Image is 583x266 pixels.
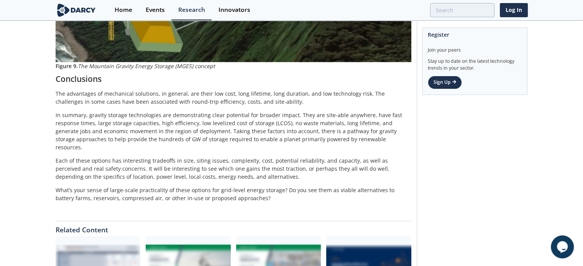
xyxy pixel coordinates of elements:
div: Related Content [56,221,411,233]
em: The Mountain Gravity Energy Storage (MGES) concept [78,62,215,70]
div: Research [178,7,205,13]
p: In summary, gravity storage technologies are demonstrating clear potential for broader impact. Th... [56,111,411,151]
div: Home [115,7,132,13]
p: What’s your sense of large-scale practicality of these options for grid-level energy storage? Do ... [56,186,411,202]
strong: Figure 9. [56,62,78,70]
div: Join your peers [428,41,522,54]
p: The advantages of mechanical solutions, in general, are their low cost, long lifetime, long durat... [56,90,411,106]
p: Each of these options has interesting tradeoffs in size, siting issues, complexity, cost, potenti... [56,157,411,181]
input: Advanced Search [430,3,494,17]
img: logo-wide.svg [56,3,97,17]
div: Events [146,7,165,13]
div: Stay up to date on the latest technology trends in your sector. [428,54,522,72]
div: Innovators [218,7,250,13]
h1: Conclusions [56,75,411,82]
a: Log In [500,3,528,17]
div: Register [428,28,522,41]
iframe: chat widget [551,235,575,258]
a: Sign Up [428,76,462,89]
